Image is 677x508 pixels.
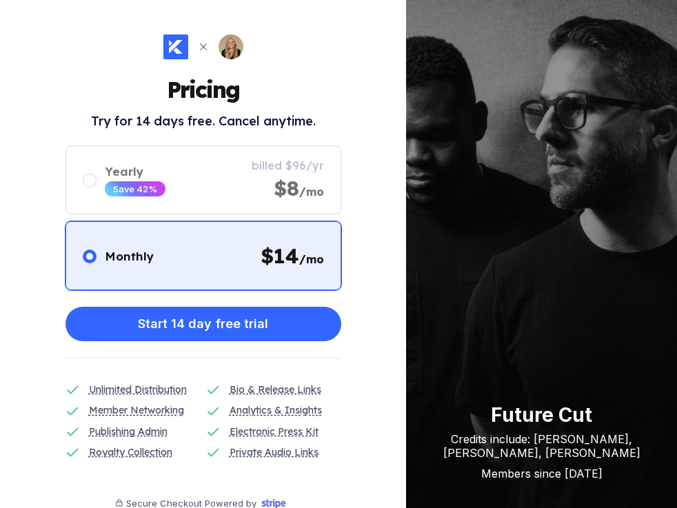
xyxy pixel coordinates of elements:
[138,310,268,338] div: Start 14 day free trial
[91,113,316,129] h2: Try for 14 days free. Cancel anytime.
[299,252,324,266] span: /mo
[252,159,324,172] div: billed $96/yr
[261,243,324,269] div: $ 14
[105,164,165,179] div: Yearly
[89,382,187,397] div: Unlimited Distribution
[219,34,243,59] img: 160x160
[89,445,172,460] div: Royalty Collection
[105,249,154,263] div: Monthly
[299,185,324,199] span: /mo
[434,432,649,460] div: Credits include: [PERSON_NAME], [PERSON_NAME], [PERSON_NAME]
[230,382,321,397] div: Bio & Release Links
[434,467,649,480] div: Members since [DATE]
[230,424,319,439] div: Electronic Press Kit
[230,403,322,418] div: Analytics & Insights
[434,403,649,427] div: Future Cut
[230,445,319,460] div: Private Audio Links
[89,424,168,439] div: Publishing Admin
[274,175,324,201] div: $8
[167,76,239,103] h1: Pricing
[89,403,184,418] div: Member Networking
[113,183,157,194] div: Save 42%
[65,307,341,341] button: Start 14 day free trial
